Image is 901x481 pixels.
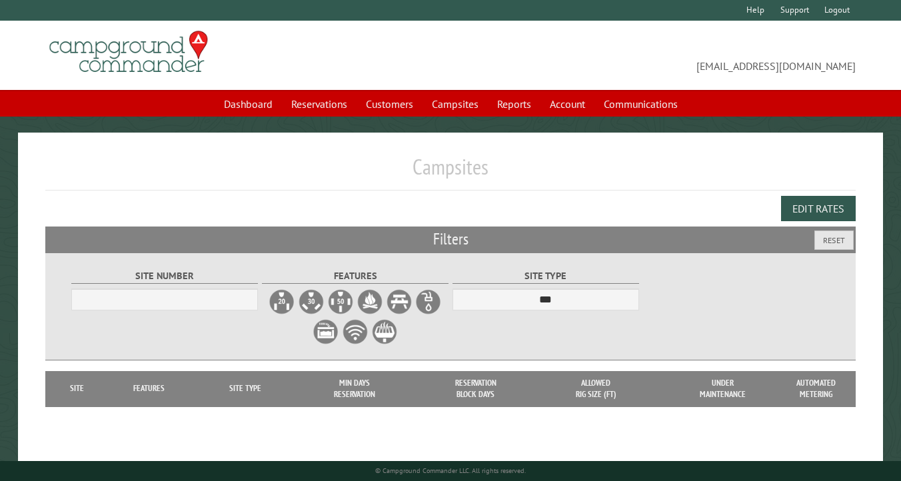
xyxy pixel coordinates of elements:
[358,91,421,117] a: Customers
[45,154,856,191] h1: Campsites
[313,318,339,345] label: Sewer Hookup
[415,371,536,406] th: Reservation Block Days
[536,371,656,406] th: Allowed Rig Size (ft)
[542,91,593,117] a: Account
[45,26,212,78] img: Campground Commander
[45,227,856,252] h2: Filters
[101,371,197,406] th: Features
[789,371,842,406] th: Automated metering
[489,91,539,117] a: Reports
[781,196,856,221] button: Edit Rates
[371,318,398,345] label: Grill
[327,288,354,315] label: 50A Electrical Hookup
[415,288,442,315] label: Water Hookup
[298,288,325,315] label: 30A Electrical Hookup
[294,371,415,406] th: Min Days Reservation
[814,231,854,250] button: Reset
[596,91,686,117] a: Communications
[357,288,383,315] label: Firepit
[424,91,486,117] a: Campsites
[656,371,789,406] th: Under Maintenance
[269,288,295,315] label: 20A Electrical Hookup
[262,268,449,284] label: Features
[452,268,639,284] label: Site Type
[342,318,369,345] label: WiFi Service
[71,268,258,284] label: Site Number
[375,466,526,475] small: © Campground Commander LLC. All rights reserved.
[216,91,281,117] a: Dashboard
[386,288,413,315] label: Picnic Table
[52,371,102,406] th: Site
[283,91,355,117] a: Reservations
[197,371,293,406] th: Site Type
[450,37,856,74] span: [EMAIL_ADDRESS][DOMAIN_NAME]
